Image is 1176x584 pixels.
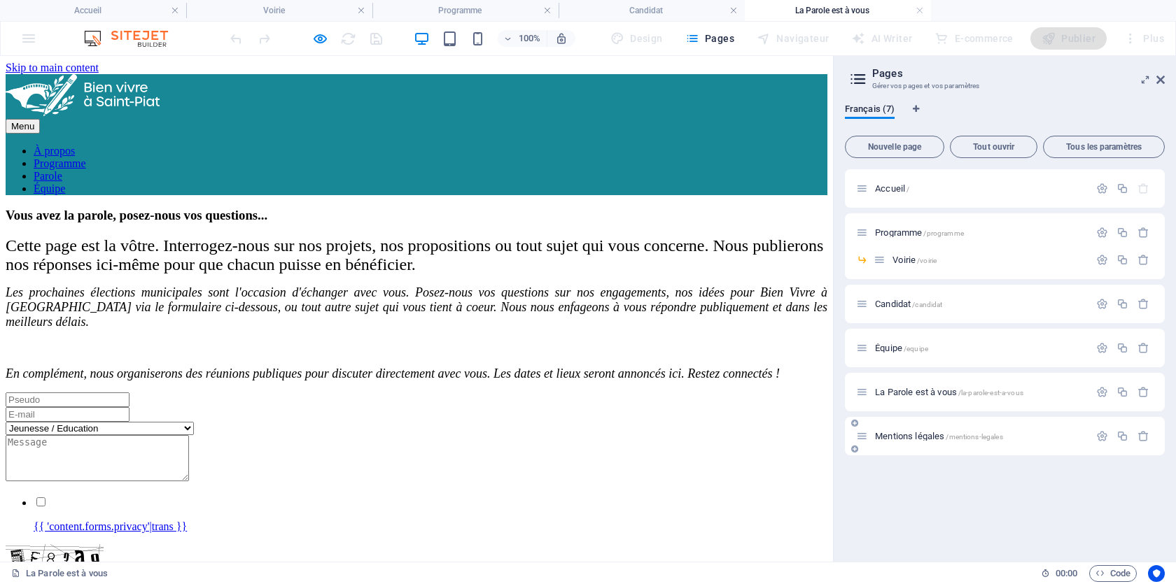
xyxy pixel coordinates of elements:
[80,30,185,47] img: Editor Logo
[1095,565,1130,582] span: Code
[1137,430,1149,442] div: Supprimer
[1096,430,1108,442] div: Paramètres
[871,387,1089,397] div: La Parole est à vous/la-parole-est-a-vous
[875,183,909,194] span: Accueil
[1043,136,1165,158] button: Tous les paramètres
[559,3,745,18] h4: Candidat
[519,30,541,47] h6: 100%
[1096,254,1108,266] div: Paramètres
[1137,183,1149,194] div: La page de départ ne peut pas être supprimée.
[1137,227,1149,238] div: Supprimer
[1137,386,1149,398] div: Supprimer
[1096,298,1108,310] div: Paramètres
[946,433,1002,441] span: /mentions-legales
[1096,183,1108,194] div: Paramètres
[1089,565,1137,582] button: Code
[1116,298,1128,310] div: Dupliquer
[923,229,963,237] span: /programme
[875,387,1023,397] span: Cliquez pour ouvrir la page.
[1065,568,1067,578] span: :
[875,299,942,309] span: Candidat
[555,32,568,45] i: Lors du redimensionnement, ajuster automatiquement le niveau de zoom en fonction de l'appareil sé...
[917,257,937,264] span: /voirie
[871,299,1089,308] div: Candidat/candidat
[875,431,1003,441] span: Mentions légales
[1041,565,1078,582] h6: Durée de la session
[605,27,668,50] div: Design (Ctrl+Alt+Y)
[1116,227,1128,238] div: Dupliquer
[871,184,1089,193] div: Accueil/
[875,343,928,353] span: Équipe
[871,228,1089,237] div: Programme/programme
[872,80,1137,92] h3: Gérer vos pages et vos paramètres
[186,3,372,18] h4: Voirie
[1116,430,1128,442] div: Dupliquer
[904,345,928,352] span: /equipe
[851,143,938,151] span: Nouvelle page
[1116,342,1128,354] div: Dupliquer
[311,30,328,47] button: Cliquez ici pour quitter le mode Aperçu et poursuivre l'édition.
[958,389,1023,397] span: /la-parole-est-a-vous
[950,136,1037,158] button: Tout ouvrir
[845,104,1165,130] div: Onglets langues
[872,67,1165,80] h2: Pages
[1096,386,1108,398] div: Paramètres
[956,143,1031,151] span: Tout ouvrir
[906,185,909,193] span: /
[1096,227,1108,238] div: Paramètres
[680,27,740,50] button: Pages
[875,227,964,238] span: Programme
[1137,342,1149,354] div: Supprimer
[372,3,559,18] h4: Programme
[888,255,1089,264] div: Voirie/voirie
[1049,143,1158,151] span: Tous les paramètres
[1096,342,1108,354] div: Paramètres
[1116,183,1128,194] div: Dupliquer
[871,343,1089,352] div: Équipe/equipe
[1056,565,1077,582] span: 00 00
[1148,565,1165,582] button: Usercentrics
[1137,254,1149,266] div: Supprimer
[871,432,1089,441] div: Mentions légales/mentions-legales
[6,6,99,17] a: Skip to main content
[845,101,895,120] span: Français (7)
[1137,298,1149,310] div: Supprimer
[11,565,108,582] a: Cliquez pour annuler la sélection. Double-cliquez pour ouvrir Pages.
[845,136,944,158] button: Nouvelle page
[685,31,734,45] span: Pages
[912,301,942,308] span: /candidat
[1116,254,1128,266] div: Dupliquer
[1116,386,1128,398] div: Dupliquer
[745,3,931,18] h4: La Parole est à vous
[498,30,547,47] button: 100%
[892,255,937,265] span: Voirie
